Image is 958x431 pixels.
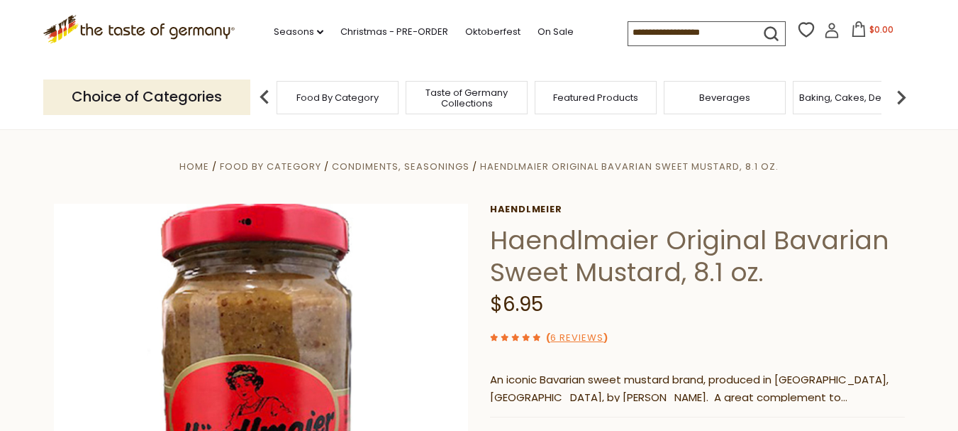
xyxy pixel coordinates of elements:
a: Seasons [274,24,323,40]
img: next arrow [887,83,915,111]
a: 6 Reviews [550,331,603,346]
span: ( ) [546,331,608,344]
a: Food By Category [296,92,379,103]
img: previous arrow [250,83,279,111]
p: Choice of Categories [43,80,250,114]
span: $0.00 [869,23,893,36]
a: Haendlmaier Original Bavarian Sweet Mustard, 8.1 oz. [480,160,779,173]
p: An iconic Bavarian sweet mustard brand, produced in [GEOGRAPHIC_DATA], [GEOGRAPHIC_DATA], by [PER... [490,371,905,407]
button: $0.00 [842,21,903,43]
h1: Haendlmaier Original Bavarian Sweet Mustard, 8.1 oz. [490,224,905,288]
a: Condiments, Seasonings [332,160,469,173]
a: Beverages [699,92,750,103]
span: $6.95 [490,290,543,318]
a: Christmas - PRE-ORDER [340,24,448,40]
a: Haendlmeier [490,204,905,215]
a: On Sale [538,24,574,40]
a: Food By Category [220,160,321,173]
a: Taste of Germany Collections [410,87,523,109]
a: Home [179,160,209,173]
a: Oktoberfest [465,24,520,40]
a: Featured Products [553,92,638,103]
a: Baking, Cakes, Desserts [799,92,909,103]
